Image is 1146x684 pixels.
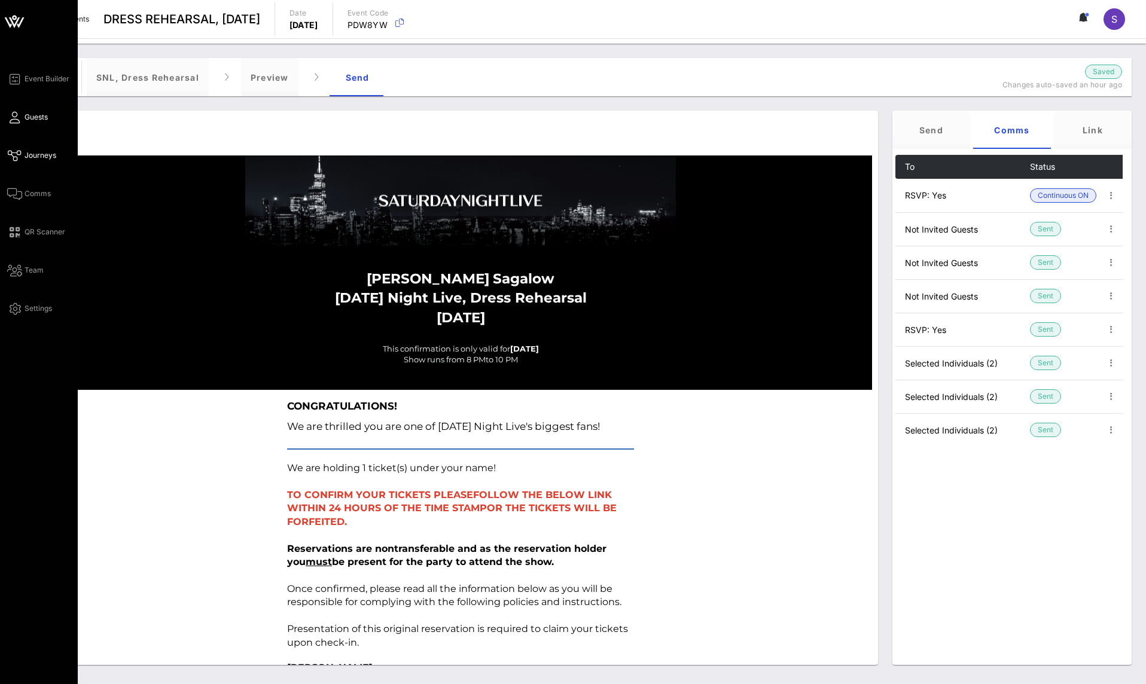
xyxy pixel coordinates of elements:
span: Sent [1038,222,1053,236]
p: [DATE] [289,19,318,31]
p: Changes auto-saved an hour ago [973,79,1122,91]
a: Team [7,263,44,277]
p: Event Code [348,7,389,19]
p: We are thrilled you are one of [DATE] Night Live's biggest fans! [287,416,634,436]
span: Saved [1093,66,1114,78]
span: Comms [25,188,51,199]
span: Show runs from 8 PM [404,355,486,364]
span: Status [1030,161,1055,172]
td: Not Invited Guests [895,212,1030,246]
div: Comms [973,111,1051,149]
td: RSVP: Yes [895,179,1030,212]
strong: [PERSON_NAME] [287,662,373,673]
div: Preview [241,58,298,96]
td: RSVP: Yes [895,313,1030,346]
div: SNL, Dress Rehearsal [87,58,209,96]
span: Sent [1038,390,1053,403]
span: must [306,556,332,567]
td: Selected Individuals (2) [895,380,1030,413]
p: PDW8YW [348,19,389,31]
span: to 10 PM [486,355,518,364]
span: QR Scanner [25,227,65,237]
a: Event Builder [7,72,69,86]
strong: [PERSON_NAME] [367,270,489,287]
div: Link [1054,111,1132,149]
a: Guests [7,110,48,124]
a: Settings [7,301,52,316]
span: To [905,161,915,172]
th: To [895,155,1030,179]
span: TO CONFIRM YOUR TICKETS PLEASE OR THE TICKETS WILL BE FORFEITED [287,489,617,527]
p: We are holding 1 ticket(s) under your name! [287,462,634,475]
span: Settings [25,303,52,314]
p: Once confirmed, please read all the information below as you will be responsible for complying wi... [287,542,634,609]
strong: Reservations are nontransferable and as the reservation holder you be present for the party to at... [287,543,606,567]
table: divider [287,448,634,450]
span: Event Builder [25,74,69,84]
strong: [DATE] [510,344,539,353]
span: DRESS REHEARSAL, [DATE] [103,10,260,28]
div: Send [331,58,385,96]
span: Guests [25,112,48,123]
span: Sent [1038,356,1053,370]
td: Selected Individuals (2) [895,413,1030,447]
span: Team [25,265,44,276]
p: Date [289,7,318,19]
a: Comms [7,187,51,201]
span: S [1111,13,1117,25]
a: Journeys [7,148,56,163]
span: This confirmation is only valid for [383,344,510,353]
span: Continuous ON [1038,189,1089,202]
td: Selected Individuals (2) [895,346,1030,380]
td: Not Invited Guests [895,246,1030,279]
span: Sent [1038,256,1053,269]
div: S [1104,8,1125,30]
th: Status [1030,155,1096,179]
span: Sent [1038,423,1053,436]
td: Not Invited Guests [895,279,1030,313]
p: Presentation of this original reservation is required to claim your tickets upon check-in. [287,622,634,649]
span: Sent [1038,289,1053,303]
span: Journeys [25,150,56,161]
div: Send [892,111,970,149]
a: QR Scanner [7,225,65,239]
span: Sent [1038,323,1053,336]
span: . [345,516,347,527]
strong: CONGRATULATIONS! [287,400,397,412]
strong: Sagalow [DATE] Night Live, Dress Rehearsal [DATE] [335,270,587,325]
